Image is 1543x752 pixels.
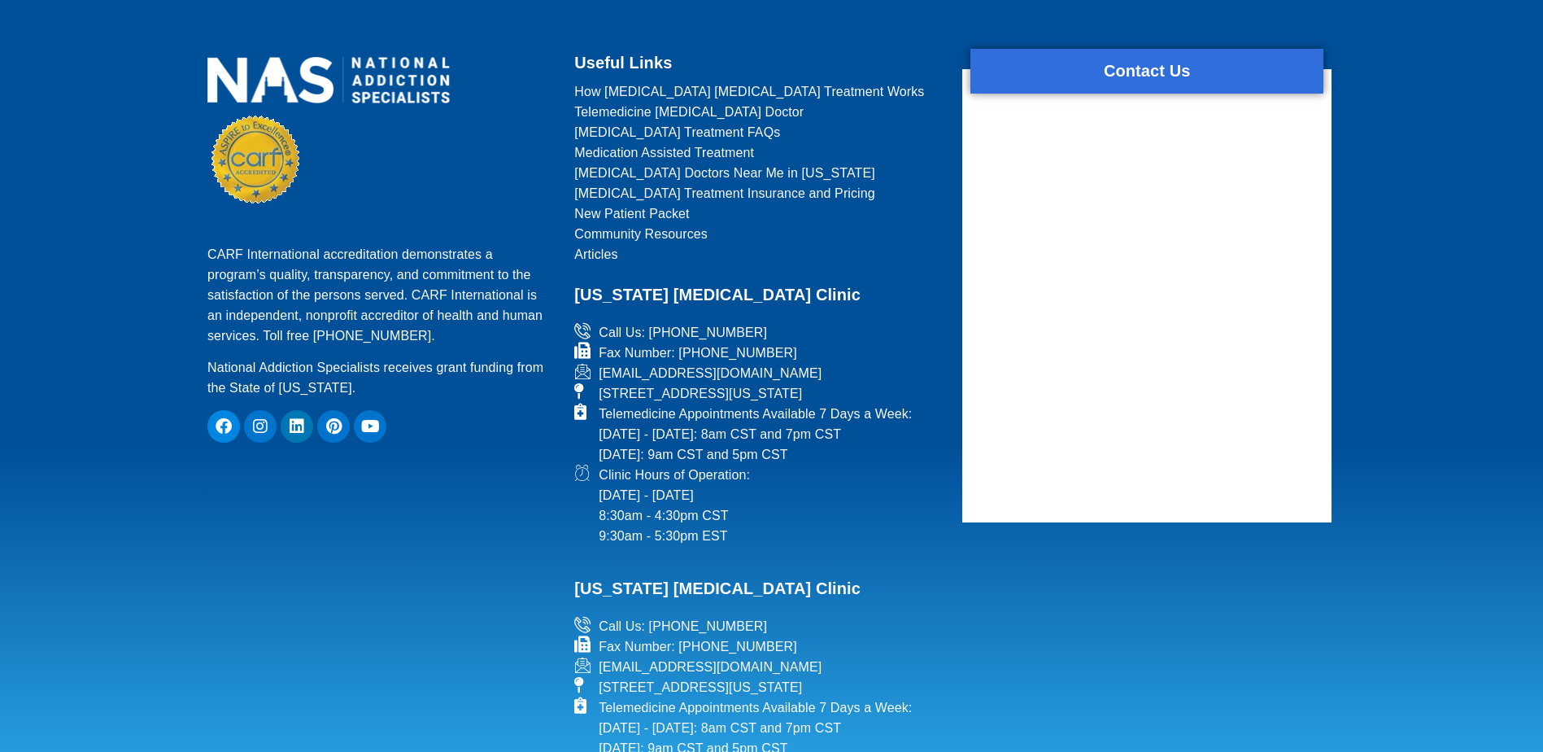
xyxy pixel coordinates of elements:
[574,81,942,102] a: How [MEDICAL_DATA] [MEDICAL_DATA] Treatment Works
[595,363,822,383] span: [EMAIL_ADDRESS][DOMAIN_NAME]
[595,677,802,697] span: [STREET_ADDRESS][US_STATE]
[574,142,754,163] span: Medication Assisted Treatment
[574,636,942,657] a: Fax Number: [PHONE_NUMBER]
[962,69,1332,522] div: form widget
[962,110,1332,517] iframe: website contact us form
[207,57,450,103] img: national addiction specialists online suboxone doctors clinic for opioid addiction treatment
[574,224,942,244] a: Community Resources
[574,183,942,203] a: [MEDICAL_DATA] Treatment Insurance and Pricing
[574,163,942,183] a: [MEDICAL_DATA] Doctors Near Me in [US_STATE]
[574,244,617,265] span: Articles
[574,49,942,77] h2: Useful Links
[574,322,942,343] a: Call Us: [PHONE_NUMBER]
[574,122,780,142] span: [MEDICAL_DATA] Treatment FAQs
[595,616,767,636] span: Call Us: [PHONE_NUMBER]
[574,183,875,203] span: [MEDICAL_DATA] Treatment Insurance and Pricing
[574,81,924,102] span: How [MEDICAL_DATA] [MEDICAL_DATA] Treatment Works
[574,224,708,244] span: Community Resources
[595,322,767,343] span: Call Us: [PHONE_NUMBER]
[574,203,689,224] span: New Patient Packet
[595,383,802,404] span: [STREET_ADDRESS][US_STATE]
[574,343,942,363] a: Fax Number: [PHONE_NUMBER]
[574,616,942,636] a: Call Us: [PHONE_NUMBER]
[574,244,942,265] a: Articles
[207,357,554,398] p: National Addiction Specialists receives grant funding from the State of [US_STATE].
[574,102,804,122] span: Telemedicine [MEDICAL_DATA] Doctor
[574,281,942,309] h2: [US_STATE] [MEDICAL_DATA] Clinic
[211,116,299,203] img: CARF Seal
[574,546,942,603] h2: [US_STATE] [MEDICAL_DATA] Clinic
[595,465,750,546] span: Clinic Hours of Operation: [DATE] - [DATE] 8:30am - 4:30pm CST 9:30am - 5:30pm EST
[595,657,822,677] span: [EMAIL_ADDRESS][DOMAIN_NAME]
[574,102,942,122] a: Telemedicine [MEDICAL_DATA] Doctor
[574,163,875,183] span: [MEDICAL_DATA] Doctors Near Me in [US_STATE]
[574,142,942,163] a: Medication Assisted Treatment
[595,343,797,363] span: Fax Number: [PHONE_NUMBER]
[970,57,1323,85] h2: Contact Us
[574,203,942,224] a: New Patient Packet
[574,122,942,142] a: [MEDICAL_DATA] Treatment FAQs
[595,404,912,465] span: Telemedicine Appointments Available 7 Days a Week: [DATE] - [DATE]: 8am CST and 7pm CST [DATE]: 9...
[207,244,554,346] p: CARF International accreditation demonstrates a program’s quality, transparency, and commitment t...
[595,636,797,657] span: Fax Number: [PHONE_NUMBER]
